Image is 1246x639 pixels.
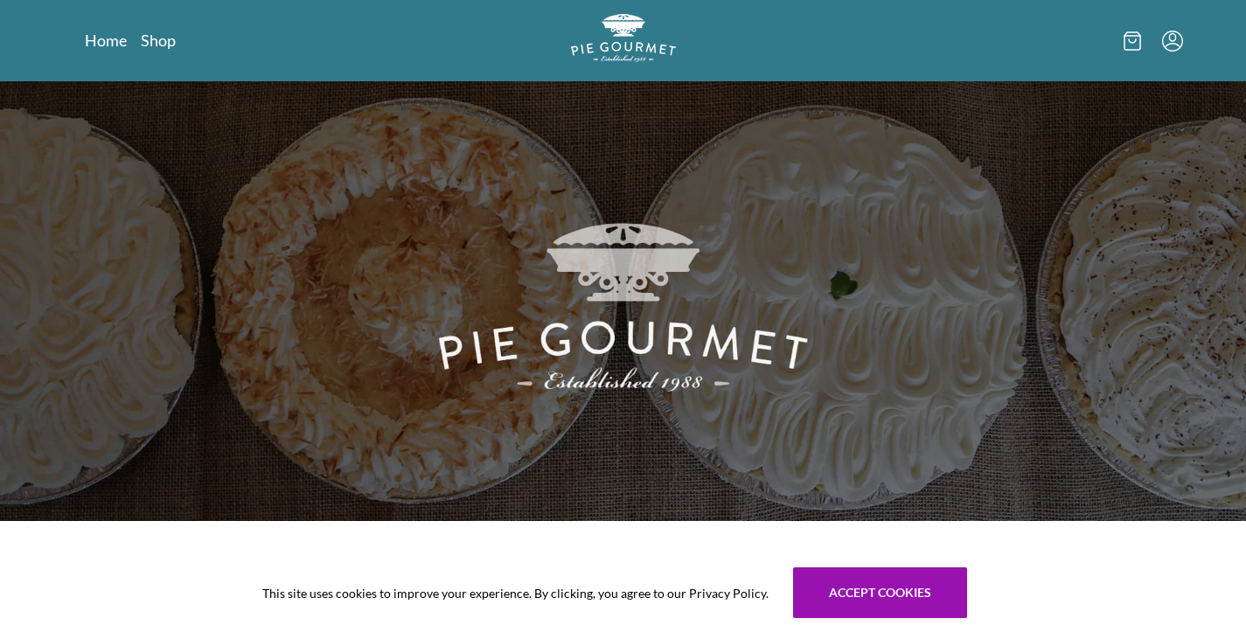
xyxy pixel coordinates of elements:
button: Accept cookies [793,567,967,618]
button: Menu [1162,31,1183,52]
a: Home [85,30,127,51]
img: logo [571,14,676,62]
a: Logo [571,14,676,67]
span: This site uses cookies to improve your experience. By clicking, you agree to our Privacy Policy. [262,584,769,602]
a: Shop [141,30,176,51]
